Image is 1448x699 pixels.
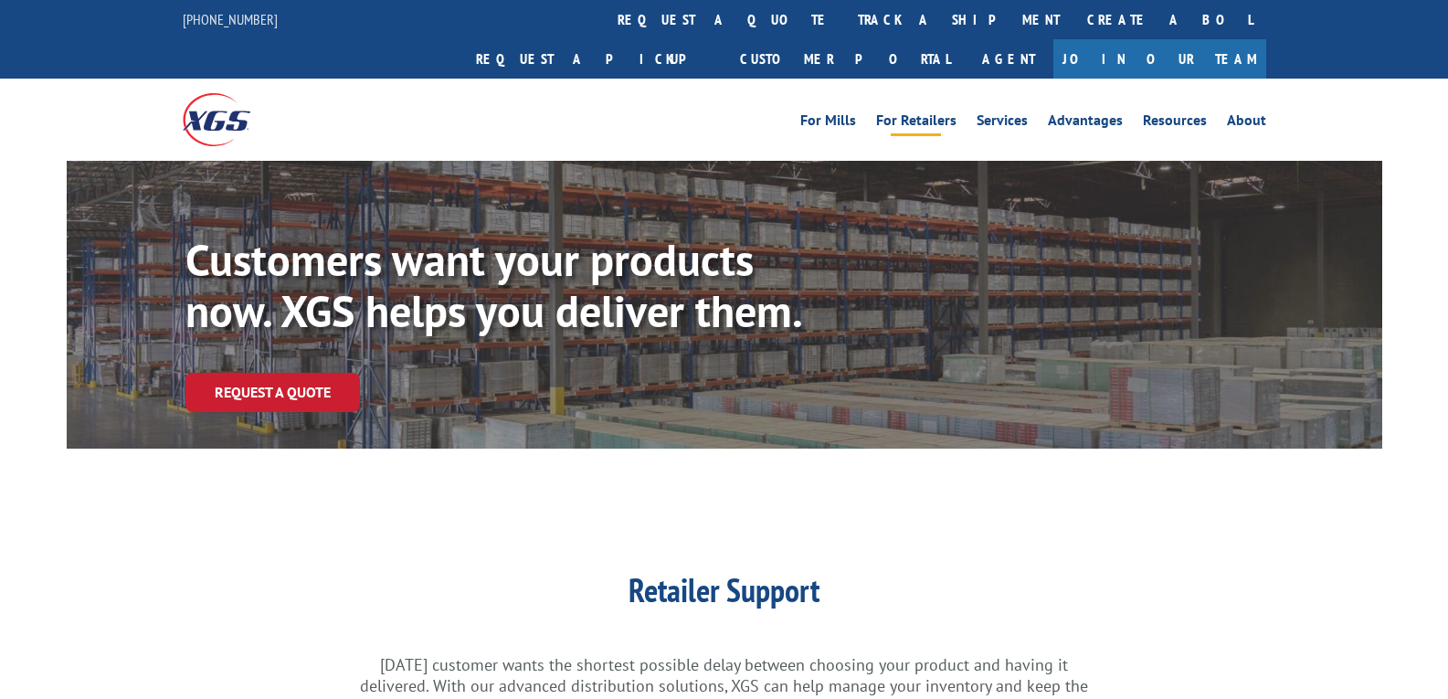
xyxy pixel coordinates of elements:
[1143,113,1207,133] a: Resources
[359,574,1090,616] h1: Retailer Support
[977,113,1028,133] a: Services
[876,113,957,133] a: For Retailers
[964,39,1053,79] a: Agent
[185,373,360,412] a: Request a Quote
[1048,113,1123,133] a: Advantages
[462,39,726,79] a: Request a pickup
[1227,113,1266,133] a: About
[800,113,856,133] a: For Mills
[1053,39,1266,79] a: Join Our Team
[183,10,278,28] a: [PHONE_NUMBER]
[185,234,840,336] p: Customers want your products now. XGS helps you deliver them.
[726,39,964,79] a: Customer Portal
